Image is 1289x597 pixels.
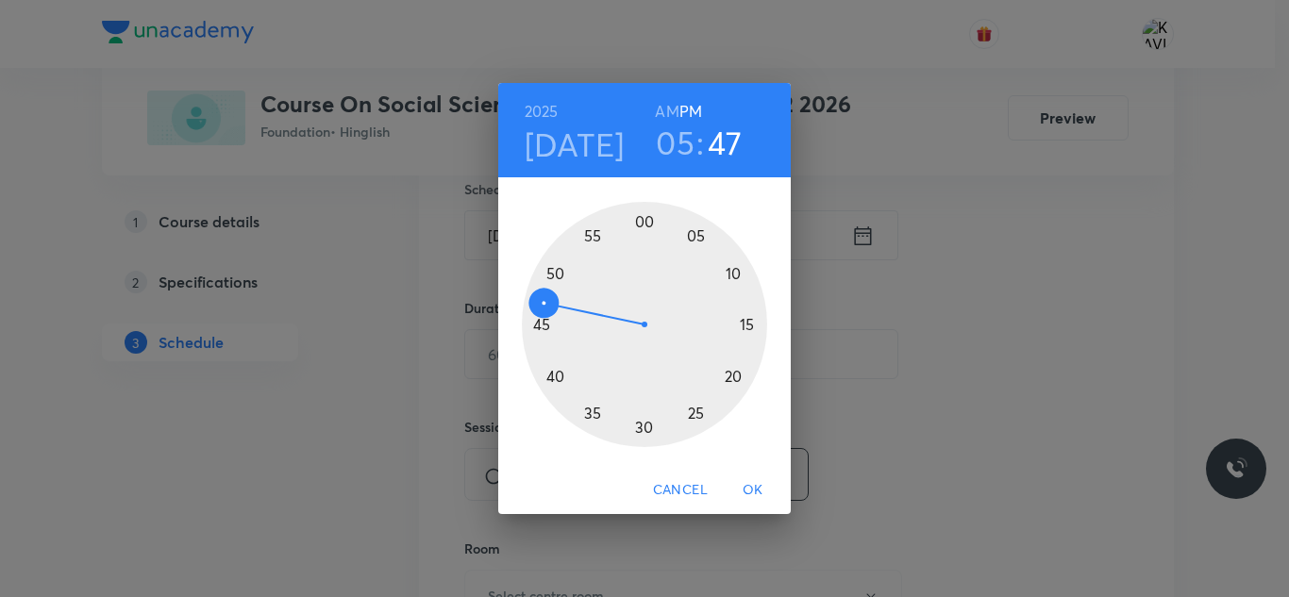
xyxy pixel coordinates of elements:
button: OK [723,473,783,507]
button: 2025 [525,98,559,124]
button: Cancel [645,473,715,507]
button: AM [655,98,678,124]
button: 47 [708,123,743,162]
button: [DATE] [525,124,625,164]
span: Cancel [653,478,708,502]
h3: : [696,123,704,162]
button: 05 [656,123,695,162]
button: PM [679,98,702,124]
span: OK [730,478,776,502]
